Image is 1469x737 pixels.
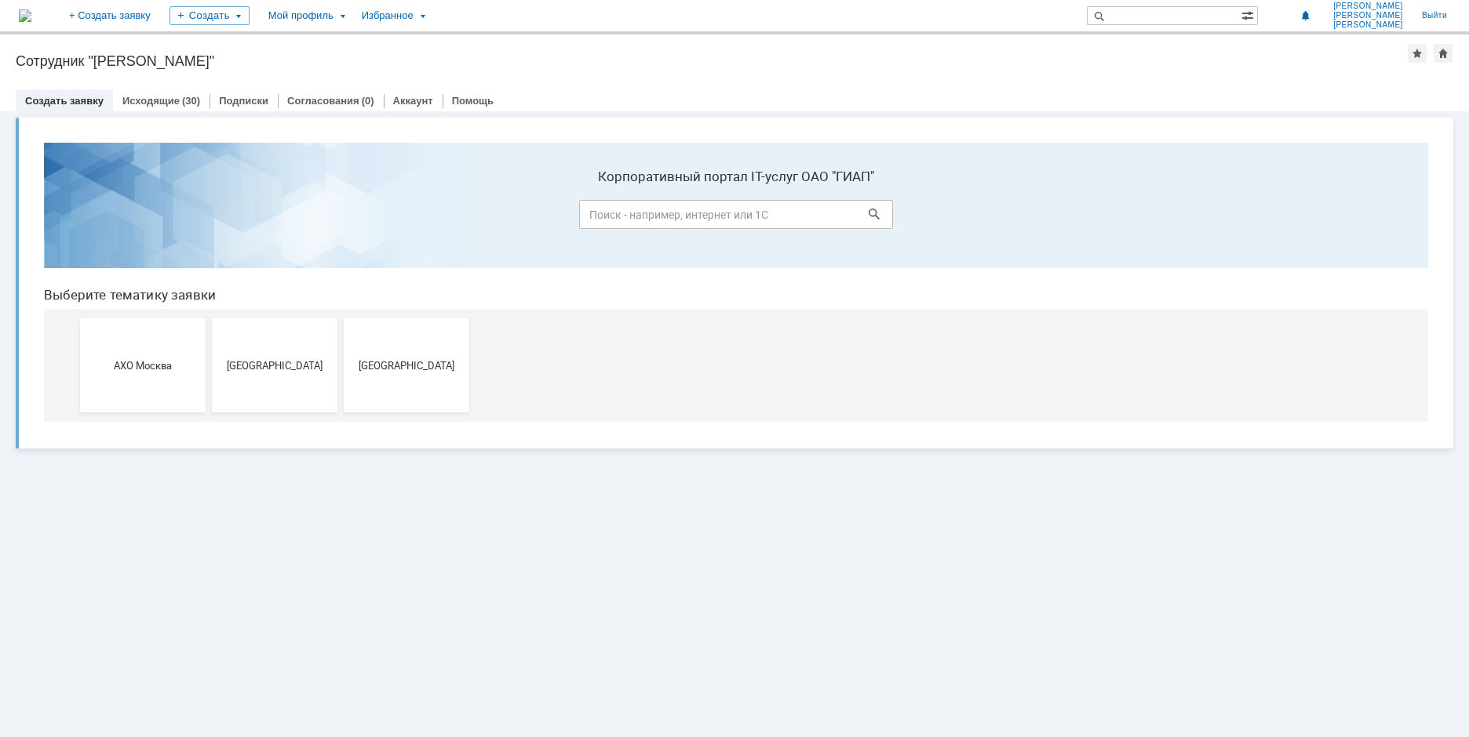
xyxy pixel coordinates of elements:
span: [PERSON_NAME] [1333,2,1403,11]
button: АХО Москва [49,188,174,282]
img: logo [19,9,31,22]
span: [GEOGRAPHIC_DATA] [185,229,301,241]
span: [PERSON_NAME] [1333,20,1403,30]
a: Согласования [287,95,359,107]
a: Помощь [452,95,494,107]
div: Добавить в избранное [1408,44,1427,63]
a: Подписки [219,95,268,107]
header: Выберите тематику заявки [13,157,1397,172]
input: Поиск - например, интернет или 1С [548,70,862,99]
a: Создать заявку [25,95,104,107]
button: [GEOGRAPHIC_DATA] [312,188,438,282]
a: Перейти на домашнюю страницу [19,9,31,22]
span: [PERSON_NAME] [1333,11,1403,20]
label: Корпоративный портал IT-услуг ОАО "ГИАП" [548,38,862,54]
span: [GEOGRAPHIC_DATA] [317,229,433,241]
div: (30) [182,95,200,107]
a: Исходящие [122,95,180,107]
div: Сделать домашней страницей [1434,44,1453,63]
span: АХО Москва [53,229,169,241]
span: Расширенный поиск [1241,7,1257,22]
div: Сотрудник "[PERSON_NAME]" [16,53,1408,69]
a: Аккаунт [393,95,433,107]
div: Создать [169,6,250,25]
div: (0) [362,95,374,107]
button: [GEOGRAPHIC_DATA] [180,188,306,282]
